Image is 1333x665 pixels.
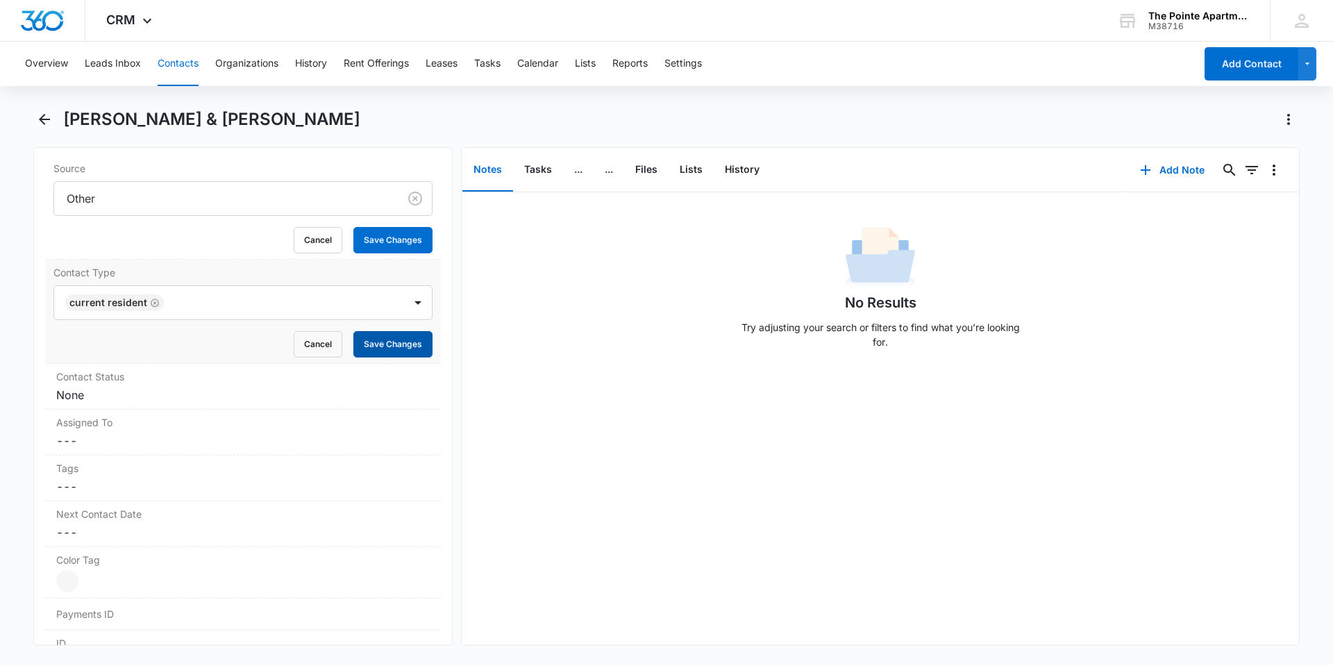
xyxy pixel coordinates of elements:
button: Add Note [1126,153,1218,187]
button: Filters [1241,159,1263,181]
button: Reports [612,42,648,86]
dd: None [56,387,430,403]
dd: --- [56,432,430,449]
label: Source [53,161,433,176]
div: Current Resident [69,298,147,308]
button: Search... [1218,159,1241,181]
dt: ID [56,636,430,650]
label: Assigned To [56,415,430,430]
button: History [714,149,771,192]
span: CRM [106,12,135,27]
button: Save Changes [353,227,433,253]
button: Leads Inbox [85,42,141,86]
h1: [PERSON_NAME] & [PERSON_NAME] [63,109,360,130]
button: Clear [404,187,426,210]
dd: --- [56,478,430,495]
button: Calendar [517,42,558,86]
button: Notes [462,149,513,192]
button: Rent Offerings [344,42,409,86]
img: No Data [846,223,915,292]
div: Remove Current Resident [147,298,160,308]
div: Assigned To--- [45,410,441,455]
button: Save Changes [353,331,433,357]
button: Back [33,108,55,131]
button: Overflow Menu [1263,159,1285,181]
h1: No Results [845,292,916,313]
button: Tasks [513,149,563,192]
label: Contact Status [56,369,430,384]
label: Tags [56,461,430,475]
dt: Payments ID [56,607,150,621]
button: Add Contact [1205,47,1298,81]
div: Contact StatusNone [45,364,441,410]
button: Overview [25,42,68,86]
button: Leases [426,42,458,86]
button: ... [594,149,624,192]
div: Color Tag [45,547,441,598]
dd: --- [56,524,430,541]
button: Lists [575,42,596,86]
label: Next Contact Date [56,507,430,521]
div: account id [1148,22,1250,31]
button: Settings [664,42,702,86]
p: Try adjusting your search or filters to find what you’re looking for. [735,320,1026,349]
button: Cancel [294,331,342,357]
label: Contact Type [53,265,433,280]
div: account name [1148,10,1250,22]
button: History [295,42,327,86]
button: Files [624,149,669,192]
button: Lists [669,149,714,192]
button: Contacts [158,42,199,86]
button: Organizations [215,42,278,86]
div: Payments ID [45,598,441,630]
button: Tasks [474,42,501,86]
button: ... [563,149,594,192]
label: Color Tag [56,553,430,567]
button: Actions [1277,108,1300,131]
button: Cancel [294,227,342,253]
div: Next Contact Date--- [45,501,441,547]
div: Tags--- [45,455,441,501]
